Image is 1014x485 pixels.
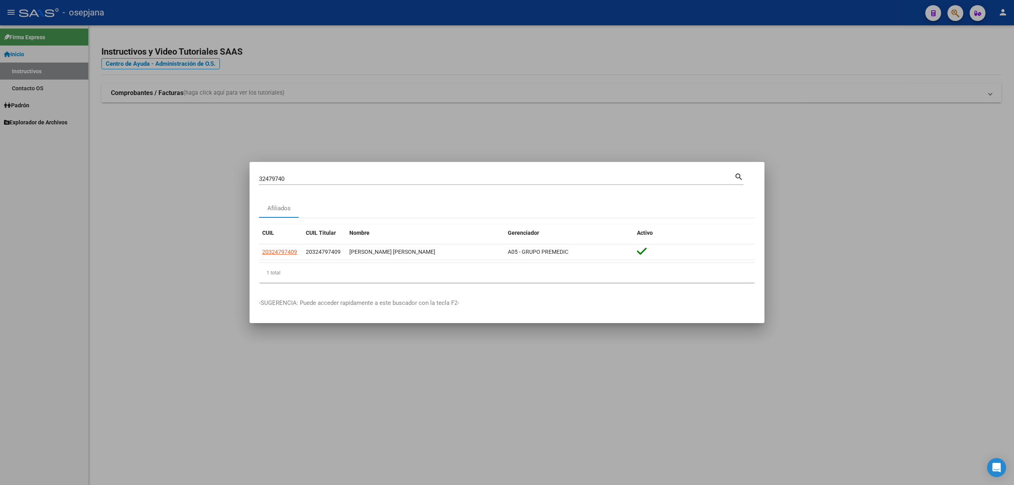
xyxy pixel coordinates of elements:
datatable-header-cell: CUIL Titular [303,224,346,242]
p: -SUGERENCIA: Puede acceder rapidamente a este buscador con la tecla F2- [259,299,755,308]
datatable-header-cell: CUIL [259,224,303,242]
mat-icon: search [734,171,743,181]
span: CUIL Titular [306,230,336,236]
datatable-header-cell: Activo [634,224,755,242]
div: Afiliados [267,204,291,213]
div: 1 total [259,263,755,283]
span: Gerenciador [508,230,539,236]
span: 20324797409 [306,249,341,255]
span: CUIL [262,230,274,236]
datatable-header-cell: Gerenciador [505,224,634,242]
datatable-header-cell: Nombre [346,224,505,242]
span: A05 - GRUPO PREMEDIC [508,249,568,255]
span: Nombre [349,230,370,236]
div: Open Intercom Messenger [987,458,1006,477]
div: [PERSON_NAME] [PERSON_NAME] [349,247,501,257]
span: 20324797409 [262,249,297,255]
span: Activo [637,230,653,236]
